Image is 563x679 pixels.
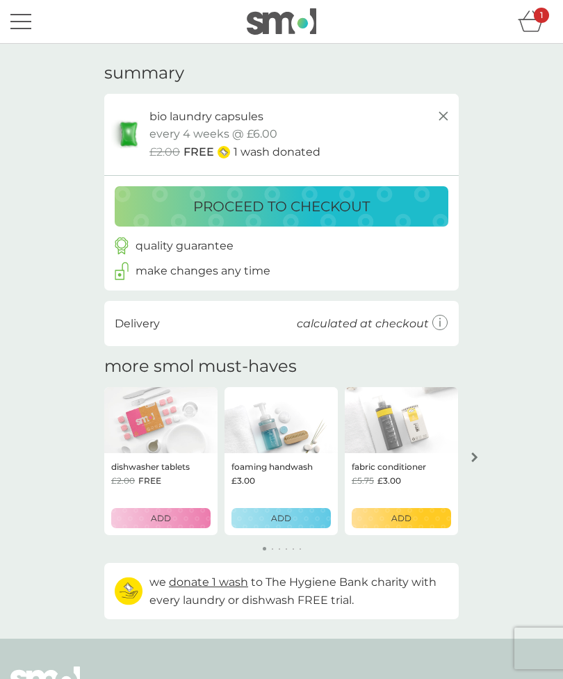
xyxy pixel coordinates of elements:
p: ADD [151,512,171,525]
p: we to The Hygiene Bank charity with every laundry or dishwash FREE trial. [149,573,448,609]
p: foaming handwash [231,460,313,473]
p: make changes any time [136,262,270,280]
p: every 4 weeks @ £6.00 [149,125,277,143]
button: ADD [231,508,331,528]
p: ADD [271,512,291,525]
p: bio laundry capsules [149,108,263,126]
p: quality guarantee [136,237,234,255]
span: £3.00 [231,474,255,487]
h2: more smol must-haves [104,357,297,377]
span: FREE [138,474,161,487]
p: fabric conditioner [352,460,426,473]
button: menu [10,8,31,35]
div: basket [518,8,553,35]
span: FREE [183,143,214,161]
p: ADD [391,512,411,525]
p: 1 wash donated [234,143,320,161]
button: ADD [111,508,211,528]
span: £5.75 [352,474,374,487]
span: £2.00 [111,474,135,487]
span: donate 1 wash [169,575,248,589]
h3: summary [104,63,184,83]
p: proceed to checkout [193,195,370,218]
img: smol [247,8,316,35]
span: £3.00 [377,474,401,487]
span: £2.00 [149,143,180,161]
p: calculated at checkout [297,315,429,333]
p: dishwasher tablets [111,460,190,473]
button: ADD [352,508,451,528]
p: Delivery [115,315,160,333]
button: proceed to checkout [115,186,448,227]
